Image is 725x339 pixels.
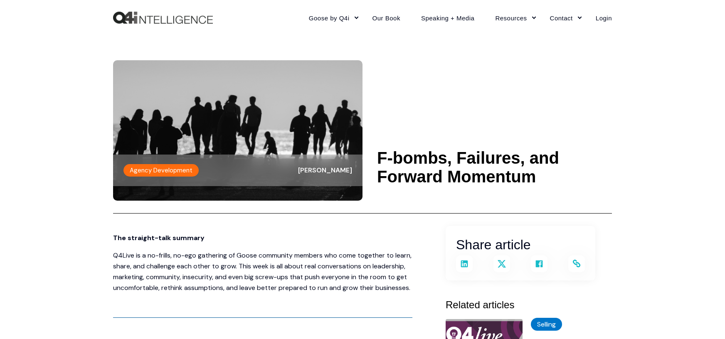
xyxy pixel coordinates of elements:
[113,251,412,292] span: Q4Live is a no-frills, no-ego gathering of Goose community members who come together to learn, sh...
[377,149,612,186] h1: F-bombs, Failures, and Forward Momentum
[113,60,362,201] img: The idea and concept of community. A group of people in a silhouette.
[113,12,213,24] img: Q4intelligence, LLC logo
[683,299,725,339] iframe: Chat Widget
[446,297,612,313] h3: Related articles
[113,12,213,24] a: Back to Home
[531,318,562,331] label: Selling
[298,166,352,174] span: [PERSON_NAME]
[456,234,585,255] h3: Share article
[123,164,199,177] label: Agency Development
[113,233,205,242] span: The straight-talk summary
